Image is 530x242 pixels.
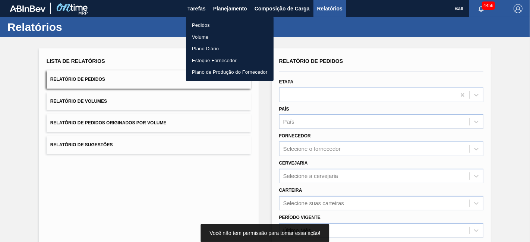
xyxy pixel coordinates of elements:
[186,66,274,78] a: Plano de Produção do Fornecedor
[186,43,274,55] a: Plano Diário
[186,55,274,67] a: Estoque Fornecedor
[186,31,274,43] a: Volume
[186,19,274,31] a: Pedidos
